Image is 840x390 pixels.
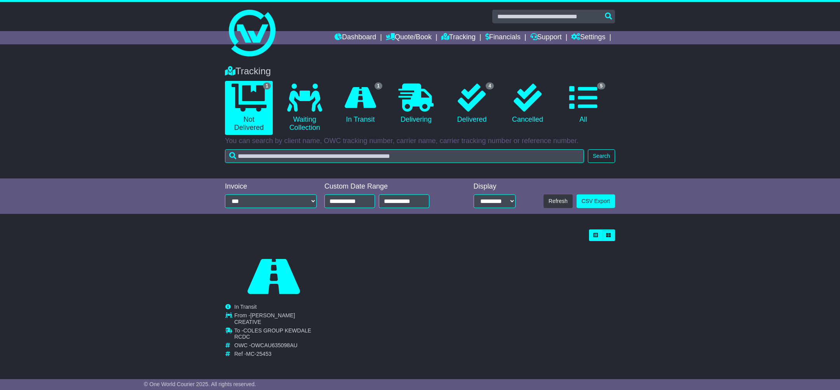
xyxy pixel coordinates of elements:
[486,82,494,89] span: 4
[246,351,271,357] span: MC-25453
[485,31,521,44] a: Financials
[234,351,322,357] td: Ref -
[571,31,605,44] a: Settings
[336,81,384,127] a: 1 In Transit
[225,137,615,145] p: You can search by client name, OWC tracking number, carrier name, carrier tracking number or refe...
[225,81,273,135] a: 1 Not Delivered
[234,327,311,340] span: COLES GROUP KEWDALE RCDC
[448,81,496,127] a: 4 Delivered
[375,82,383,89] span: 1
[392,81,440,127] a: Delivering
[251,342,298,348] span: OWCAU635098AU
[234,327,322,343] td: To -
[324,182,449,191] div: Custom Date Range
[530,31,562,44] a: Support
[335,31,376,44] a: Dashboard
[234,342,322,351] td: OWC -
[504,81,551,127] a: Cancelled
[597,82,605,89] span: 5
[221,66,619,77] div: Tracking
[386,31,432,44] a: Quote/Book
[234,304,257,310] span: In Transit
[263,82,271,89] span: 1
[234,312,322,327] td: From -
[281,81,328,135] a: Waiting Collection
[474,182,516,191] div: Display
[144,381,256,387] span: © One World Courier 2025. All rights reserved.
[544,194,573,208] button: Refresh
[577,194,615,208] a: CSV Export
[441,31,476,44] a: Tracking
[559,81,607,127] a: 5 All
[225,182,317,191] div: Invoice
[588,149,615,163] button: Search
[234,312,295,325] span: [PERSON_NAME] CREATIVE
